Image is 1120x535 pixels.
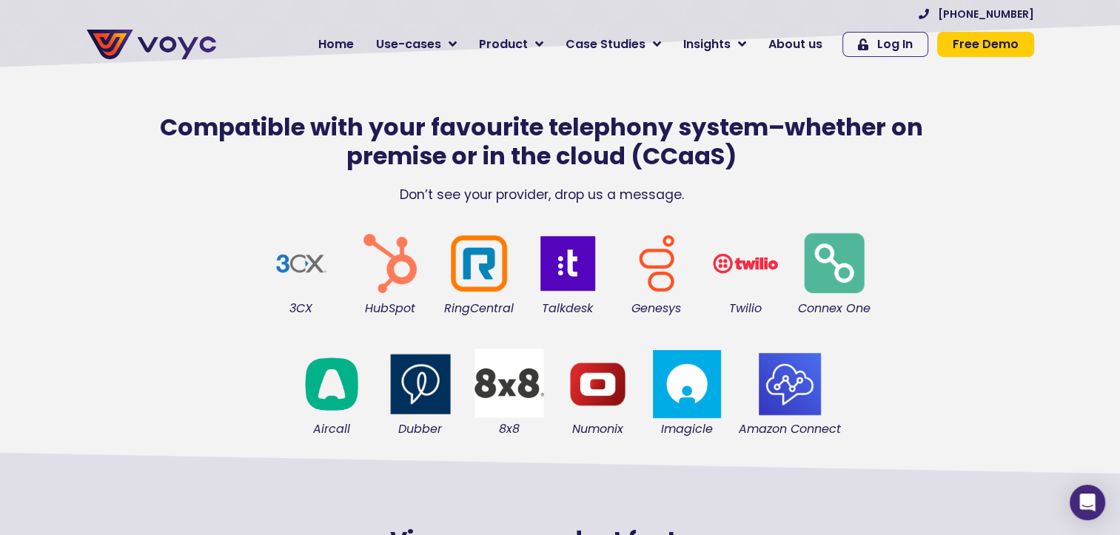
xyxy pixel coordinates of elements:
[919,9,1034,19] a: [PHONE_NUMBER]
[797,300,871,317] figcaption: Connex One
[442,300,516,317] figcaption: RingCentral
[383,421,457,437] figcaption: Dubber
[365,30,468,59] a: Use-cases
[295,347,369,421] img: logo
[307,30,365,59] a: Home
[672,30,757,59] a: Insights
[768,36,822,53] span: About us
[353,300,427,317] figcaption: HubSpot
[531,226,605,300] img: logo
[472,421,546,437] figcaption: 8x8
[938,9,1034,19] span: [PHONE_NUMBER]
[124,185,960,204] p: Don’t see your provider, drop us a message.
[757,30,834,59] a: About us
[264,300,338,317] figcaption: 3CX
[937,32,1034,57] a: Free Demo
[650,421,724,437] figcaption: Imagicle
[708,300,782,317] figcaption: Twilio
[318,36,354,53] span: Home
[554,30,672,59] a: Case Studies
[842,32,928,57] a: Log In
[468,30,554,59] a: Product
[877,38,913,50] span: Log In
[531,300,605,317] figcaption: Talkdesk
[87,30,216,59] img: voyc-full-logo
[953,38,1019,50] span: Free Demo
[376,36,441,53] span: Use-cases
[479,36,528,53] span: Product
[124,113,960,170] h2: Compatible with your favourite telephony system–whether on premise or in the cloud (CCaaS)
[561,421,635,437] figcaption: Numonix
[566,36,645,53] span: Case Studies
[1070,485,1105,520] div: Open Intercom Messenger
[295,421,369,437] figcaption: Aircall
[708,226,782,300] img: Twilio logo
[683,36,731,53] span: Insights
[739,421,841,437] figcaption: Amazon Connect
[620,300,694,317] figcaption: Genesys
